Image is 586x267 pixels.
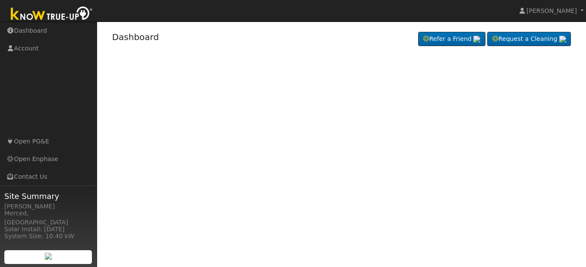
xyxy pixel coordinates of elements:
[45,253,52,260] img: retrieve
[6,5,97,24] img: Know True-Up
[487,32,571,47] a: Request a Cleaning
[473,36,480,43] img: retrieve
[112,32,159,42] a: Dashboard
[4,202,92,211] div: [PERSON_NAME]
[4,232,92,241] div: System Size: 10.40 kW
[4,190,92,202] span: Site Summary
[559,36,566,43] img: retrieve
[526,7,577,14] span: [PERSON_NAME]
[4,209,92,227] div: Merced, [GEOGRAPHIC_DATA]
[4,225,92,234] div: Solar Install: [DATE]
[418,32,485,47] a: Refer a Friend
